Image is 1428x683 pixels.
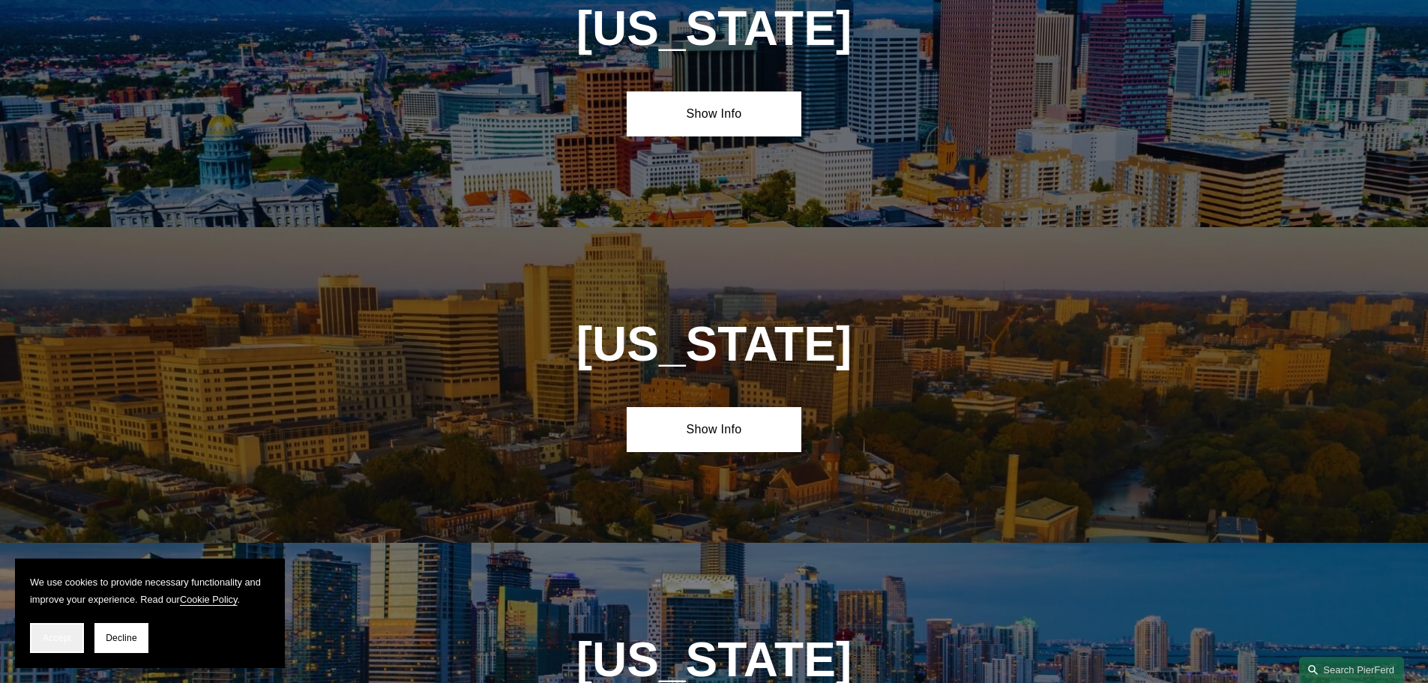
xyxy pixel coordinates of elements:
[43,633,71,643] span: Accept
[106,633,137,643] span: Decline
[15,559,285,668] section: Cookie banner
[627,91,801,136] a: Show Info
[627,407,801,452] a: Show Info
[180,594,238,605] a: Cookie Policy
[495,317,933,372] h1: [US_STATE]
[1299,657,1404,683] a: Search this site
[94,623,148,653] button: Decline
[495,1,933,56] h1: [US_STATE]
[30,574,270,608] p: We use cookies to provide necessary functionality and improve your experience. Read our .
[30,623,84,653] button: Accept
